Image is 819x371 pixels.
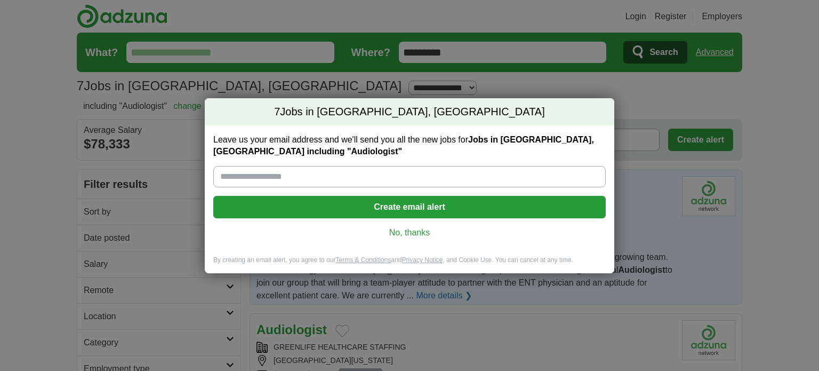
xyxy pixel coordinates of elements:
[274,105,280,120] span: 7
[222,227,597,239] a: No, thanks
[213,134,606,157] label: Leave us your email address and we'll send you all the new jobs for
[402,256,443,264] a: Privacy Notice
[205,256,614,273] div: By creating an email alert, you agree to our and , and Cookie Use. You can cancel at any time.
[335,256,391,264] a: Terms & Conditions
[205,98,614,126] h2: Jobs in [GEOGRAPHIC_DATA], [GEOGRAPHIC_DATA]
[213,196,606,218] button: Create email alert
